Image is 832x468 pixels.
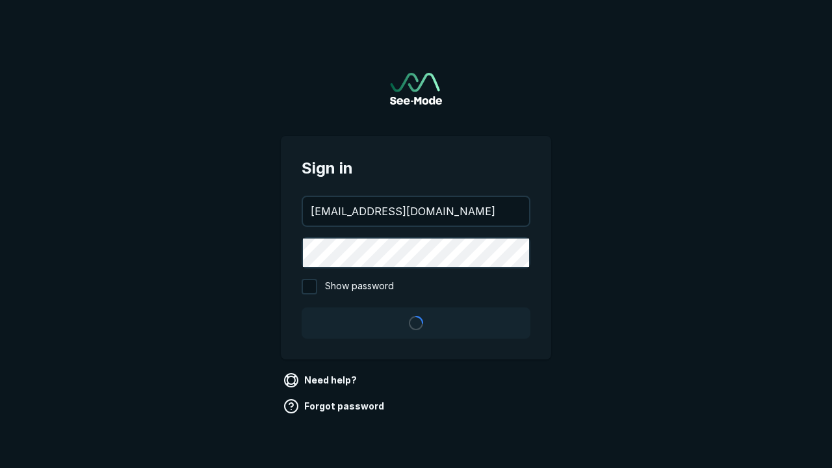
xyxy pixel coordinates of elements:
span: Show password [325,279,394,294]
a: Need help? [281,370,362,391]
img: See-Mode Logo [390,73,442,105]
a: Go to sign in [390,73,442,105]
a: Forgot password [281,396,389,417]
span: Sign in [302,157,530,180]
input: your@email.com [303,197,529,226]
